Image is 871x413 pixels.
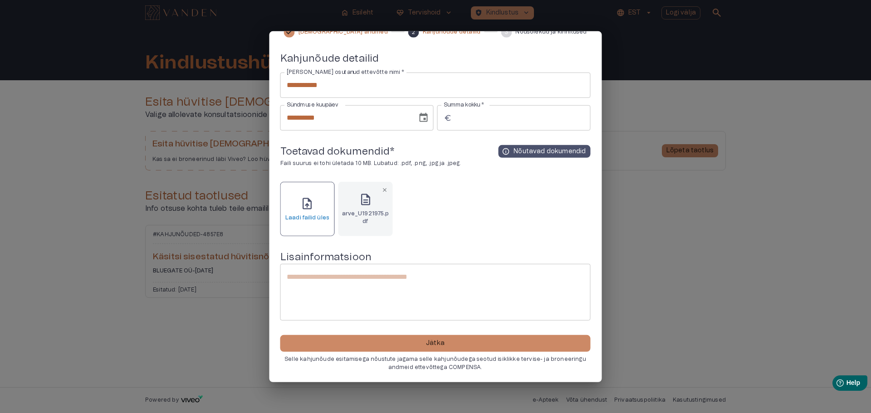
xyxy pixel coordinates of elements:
span: euro_symbol [444,114,452,122]
label: Sündmuse kuupäev [287,101,338,109]
span: upload_file [300,197,314,210]
button: Jätka [280,335,591,352]
span: description [359,193,372,206]
h6: arve_U1921975.pdf [342,210,389,225]
label: [PERSON_NAME] osutanud ettevõtte nimi [287,68,404,76]
span: [DEMOGRAPHIC_DATA] andmed [298,28,388,36]
span: Nõusolekud ja kinnitused [515,28,587,36]
h5: Lisainformatsioon [280,251,591,264]
span: close [381,186,388,194]
p: Selle kahjunõude esitamisega nõustute jagama selle kahjunõudega seotud isiklikke tervise- ja bron... [280,355,591,371]
h6: Laadi failid üles [285,214,329,222]
span: info [502,147,510,155]
h5: Kahjunõude detailid [280,52,591,65]
label: Summa kokku [444,101,484,109]
text: 2 [412,29,415,34]
span: Kahjunõude detailid [423,28,480,36]
button: infoNõutavad dokumendid [498,145,590,158]
iframe: Help widget launcher [800,372,871,397]
p: Jätka [426,339,445,348]
h5: Toetavad dokumendid * [280,145,461,158]
p: Nõutavad dokumendid [514,147,586,156]
text: 3 [504,29,508,34]
p: Faili suurus ei tohi ületada 10 MB. Lubatud: .pdf, .png, .jpg ja .jpeg. [280,160,461,167]
button: Choose date, selected date is 24. sept 2025 [415,109,433,127]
